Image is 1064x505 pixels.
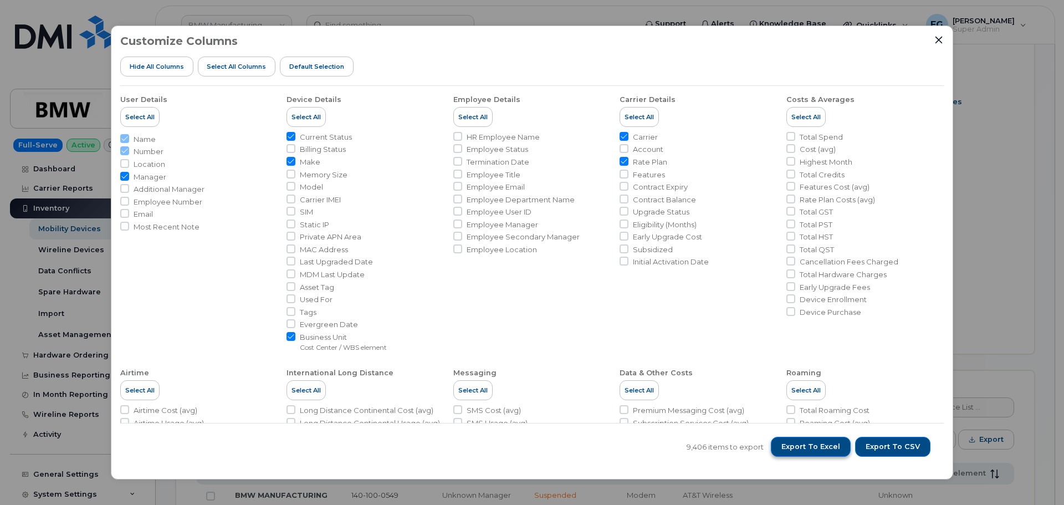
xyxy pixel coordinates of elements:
[791,113,821,121] span: Select All
[800,195,875,205] span: Rate Plan Costs (avg)
[934,35,944,45] button: Close
[125,386,155,395] span: Select All
[120,368,149,378] div: Airtime
[134,197,202,207] span: Employee Number
[800,282,870,293] span: Early Upgrade Fees
[300,182,323,192] span: Model
[633,232,702,242] span: Early Upgrade Cost
[786,380,826,400] button: Select All
[687,442,764,452] span: 9,406 items to export
[300,343,387,351] small: Cost Center / WBS element
[633,182,688,192] span: Contract Expiry
[467,132,540,142] span: HR Employee Name
[620,107,659,127] button: Select All
[800,405,869,416] span: Total Roaming Cost
[120,57,193,76] button: Hide All Columns
[120,95,167,105] div: User Details
[800,132,843,142] span: Total Spend
[800,418,870,429] span: Roaming Cost (avg)
[134,172,166,182] span: Manager
[467,244,537,255] span: Employee Location
[467,405,521,416] span: SMS Cost (avg)
[633,157,667,167] span: Rate Plan
[300,195,341,205] span: Carrier IMEI
[300,294,332,305] span: Used For
[620,368,693,378] div: Data & Other Costs
[633,405,744,416] span: Premium Messaging Cost (avg)
[458,113,488,121] span: Select All
[300,332,387,343] span: Business Unit
[800,144,836,155] span: Cost (avg)
[134,134,156,145] span: Name
[134,184,204,195] span: Additional Manager
[467,144,528,155] span: Employee Status
[134,405,197,416] span: Airtime Cost (avg)
[800,157,852,167] span: Highest Month
[467,232,580,242] span: Employee Secondary Manager
[800,307,861,318] span: Device Purchase
[791,386,821,395] span: Select All
[633,144,663,155] span: Account
[120,35,238,47] h3: Customize Columns
[786,368,821,378] div: Roaming
[800,170,845,180] span: Total Credits
[633,244,673,255] span: Subsidized
[300,405,433,416] span: Long Distance Continental Cost (avg)
[467,195,575,205] span: Employee Department Name
[800,232,833,242] span: Total HST
[800,294,867,305] span: Device Enrollment
[134,146,163,157] span: Number
[300,269,365,280] span: MDM Last Update
[134,209,153,220] span: Email
[467,220,538,230] span: Employee Manager
[620,380,659,400] button: Select All
[620,95,676,105] div: Carrier Details
[300,257,373,267] span: Last Upgraded Date
[467,170,520,180] span: Employee Title
[130,62,184,71] span: Hide All Columns
[198,57,276,76] button: Select all Columns
[800,269,887,280] span: Total Hardware Charges
[207,62,266,71] span: Select all Columns
[625,113,654,121] span: Select All
[300,144,346,155] span: Billing Status
[1016,457,1056,497] iframe: Messenger Launcher
[771,437,851,457] button: Export to Excel
[800,182,869,192] span: Features Cost (avg)
[453,107,493,127] button: Select All
[287,368,393,378] div: International Long Distance
[467,182,525,192] span: Employee Email
[120,380,160,400] button: Select All
[289,62,344,71] span: Default Selection
[800,257,898,267] span: Cancellation Fees Charged
[800,220,832,230] span: Total PST
[633,132,658,142] span: Carrier
[467,207,531,217] span: Employee User ID
[300,132,352,142] span: Current Status
[134,159,165,170] span: Location
[291,386,321,395] span: Select All
[786,107,826,127] button: Select All
[300,244,348,255] span: MAC Address
[300,319,358,330] span: Evergreen Date
[453,380,493,400] button: Select All
[467,157,529,167] span: Termination Date
[781,442,840,452] span: Export to Excel
[800,244,834,255] span: Total QST
[300,170,347,180] span: Memory Size
[134,222,199,232] span: Most Recent Note
[287,95,341,105] div: Device Details
[633,195,696,205] span: Contract Balance
[287,107,326,127] button: Select All
[453,368,497,378] div: Messaging
[467,418,528,429] span: SMS Usage (avg)
[134,418,204,429] span: Airtime Usage (avg)
[300,232,361,242] span: Private APN Area
[633,207,689,217] span: Upgrade Status
[280,57,354,76] button: Default Selection
[633,418,749,429] span: Subscription Services Cost (avg)
[125,113,155,121] span: Select All
[291,113,321,121] span: Select All
[300,418,440,429] span: Long Distance Continental Usage (avg)
[786,95,855,105] div: Costs & Averages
